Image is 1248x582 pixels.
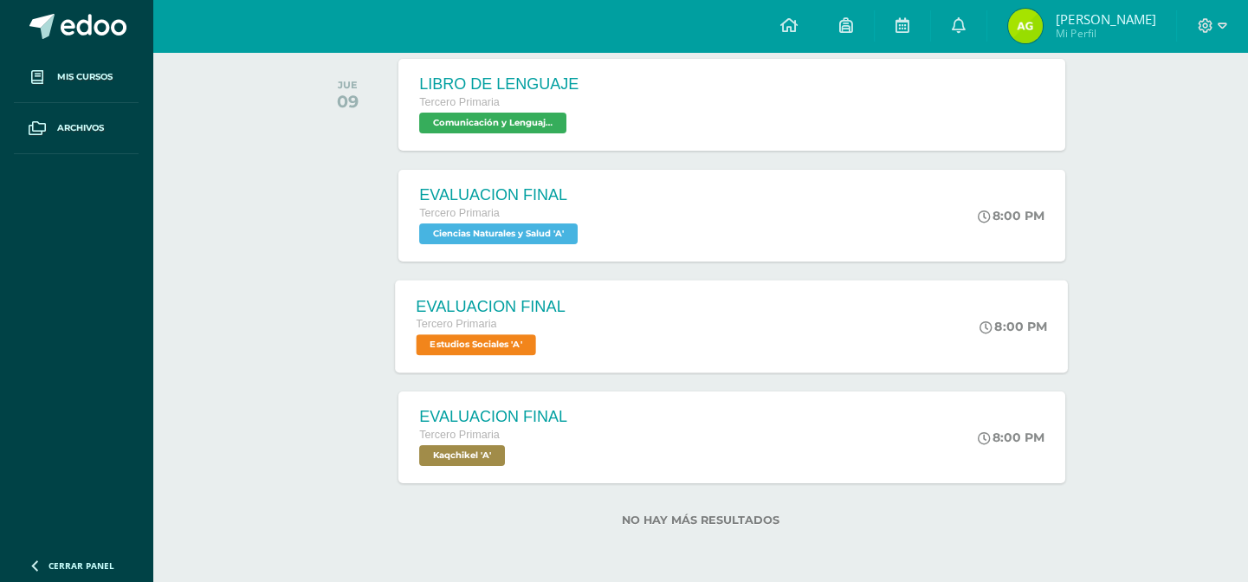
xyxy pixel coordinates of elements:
[419,75,579,94] div: LIBRO DE LENGUAJE
[1056,10,1155,28] span: [PERSON_NAME]
[419,445,505,466] span: Kaqchikel 'A'
[978,208,1044,223] div: 8:00 PM
[417,297,566,315] div: EVALUACION FINAL
[419,429,499,441] span: Tercero Primaria
[978,430,1044,445] div: 8:00 PM
[48,559,114,572] span: Cerrar panel
[419,207,499,219] span: Tercero Primaria
[980,319,1048,334] div: 8:00 PM
[1008,9,1043,43] img: 7f81f4ba5cc2156d4da63f1ddbdbb887.png
[1056,26,1155,41] span: Mi Perfil
[419,408,567,426] div: EVALUACION FINAL
[14,103,139,154] a: Archivos
[308,514,1092,527] label: No hay más resultados
[417,318,497,330] span: Tercero Primaria
[419,113,566,133] span: Comunicación y Lenguaje L1 'A'
[57,121,104,135] span: Archivos
[419,96,499,108] span: Tercero Primaria
[14,52,139,103] a: Mis cursos
[337,91,359,112] div: 09
[337,79,359,91] div: JUE
[57,70,113,84] span: Mis cursos
[419,186,582,204] div: EVALUACION FINAL
[419,223,578,244] span: Ciencias Naturales y Salud 'A'
[417,334,536,355] span: Estudios Sociales 'A'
